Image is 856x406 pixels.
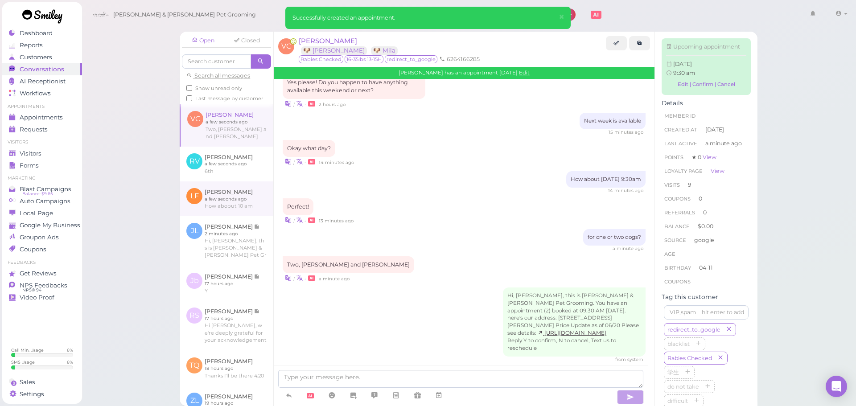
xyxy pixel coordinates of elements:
[691,154,716,160] span: ★ 0
[673,61,692,67] span: Sat Oct 11 2025 09:30:00 GMT-0700 (Pacific Daylight Time)
[283,140,335,157] div: Okay what day?
[2,160,82,172] a: Forms
[2,51,82,63] a: Customers
[609,129,643,135] span: 10/04/2025 09:26am
[666,355,714,361] span: Rabies Checked
[2,243,82,255] a: Coupons
[662,293,751,301] div: Tag this customer
[2,195,82,207] a: Auto Campaigns
[662,99,751,107] div: Details
[666,340,691,347] span: blacklist
[580,113,646,129] div: Next week is available
[20,390,44,398] span: Settings
[538,330,606,336] a: [URL][DOMAIN_NAME]
[20,41,43,49] span: Reports
[2,39,82,51] a: Reports
[11,359,35,365] div: SMS Usage
[664,265,691,271] span: Birthday
[283,256,414,273] div: Two, [PERSON_NAME] and [PERSON_NAME]
[20,185,71,193] span: Blast Campaigns
[664,196,691,202] span: Coupons
[613,246,643,251] span: 10/04/2025 09:39am
[293,276,295,282] i: |
[702,308,744,316] div: hit enter to add
[299,55,343,63] span: Rabies Checked
[705,139,742,148] span: a minute ago
[662,178,751,192] li: 9
[182,54,251,69] input: Search customer
[20,246,46,253] span: Coupons
[186,95,192,101] input: Last message by customer
[2,376,82,388] a: Sales
[20,294,54,301] span: Video Proof
[664,209,695,216] span: Referrals
[319,160,354,165] span: 10/04/2025 09:26am
[20,29,53,37] span: Dashboard
[67,359,73,365] div: 6 %
[2,87,82,99] a: Workflows
[2,231,82,243] a: Groupon Ads
[673,70,695,76] span: 9:30 am
[20,114,63,121] span: Appointments
[2,63,82,75] a: Conversations
[559,11,564,23] span: ×
[465,8,551,22] input: Search customer
[182,34,225,48] a: Open
[2,267,82,279] a: Get Reviews
[20,53,52,61] span: Customers
[662,261,751,275] li: 04-11
[2,75,82,87] a: AI Receptionist
[666,398,690,404] span: difficult
[319,276,350,282] span: 10/04/2025 09:40am
[293,218,295,224] i: |
[385,55,437,63] span: redirect_to_google
[664,182,680,188] span: Visits
[186,85,192,91] input: Show unread only
[186,72,250,79] a: Search all messages
[664,223,691,230] span: Balance
[2,219,82,231] a: Google My Business
[299,37,357,45] span: [PERSON_NAME]
[20,162,39,169] span: Forms
[2,279,82,291] a: NPS Feedbacks NPS® 94
[705,126,724,134] span: [DATE]
[2,175,82,181] li: Marketing
[2,103,82,110] li: Appointments
[22,287,41,294] span: NPS® 94
[20,150,41,157] span: Visitors
[283,198,313,215] div: Perfect!
[2,291,82,303] a: Video Proof
[195,95,263,102] span: Last message by customer
[608,188,643,193] span: 10/04/2025 09:26am
[20,282,67,289] span: NPS Feedbacks
[553,7,570,28] button: Close
[698,223,713,230] span: $0.00
[664,279,691,285] span: Coupons
[113,2,256,27] span: [PERSON_NAME] & [PERSON_NAME] Pet Grooming
[2,111,82,123] a: Appointments
[345,55,383,63] span: 16-35lbs 13-15H
[662,233,751,247] li: google
[666,326,722,333] span: redirect_to_google
[283,157,646,166] div: •
[711,168,724,174] a: View
[519,70,530,76] a: Edit
[2,183,82,195] a: Blast Campaigns Balance: $9.65
[664,305,749,320] input: VIP,spam
[278,38,294,54] span: VC
[22,190,53,197] span: Balance: $9.65
[301,46,367,55] a: 🐶 [PERSON_NAME]
[503,287,646,357] div: Hi, [PERSON_NAME], this is [PERSON_NAME] & [PERSON_NAME] Pet Grooming. You have an appointment (2...
[2,27,82,39] a: Dashboard
[662,192,751,206] li: 0
[437,55,482,63] li: 6264166285
[615,357,643,362] span: from system
[666,78,746,90] a: Edit | Confirm | Cancel
[67,347,73,353] div: 6 %
[20,90,51,97] span: Workflows
[2,207,82,219] a: Local Page
[293,102,295,107] i: |
[666,383,701,390] span: do not take
[2,139,82,145] li: Visitors
[283,273,646,283] div: •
